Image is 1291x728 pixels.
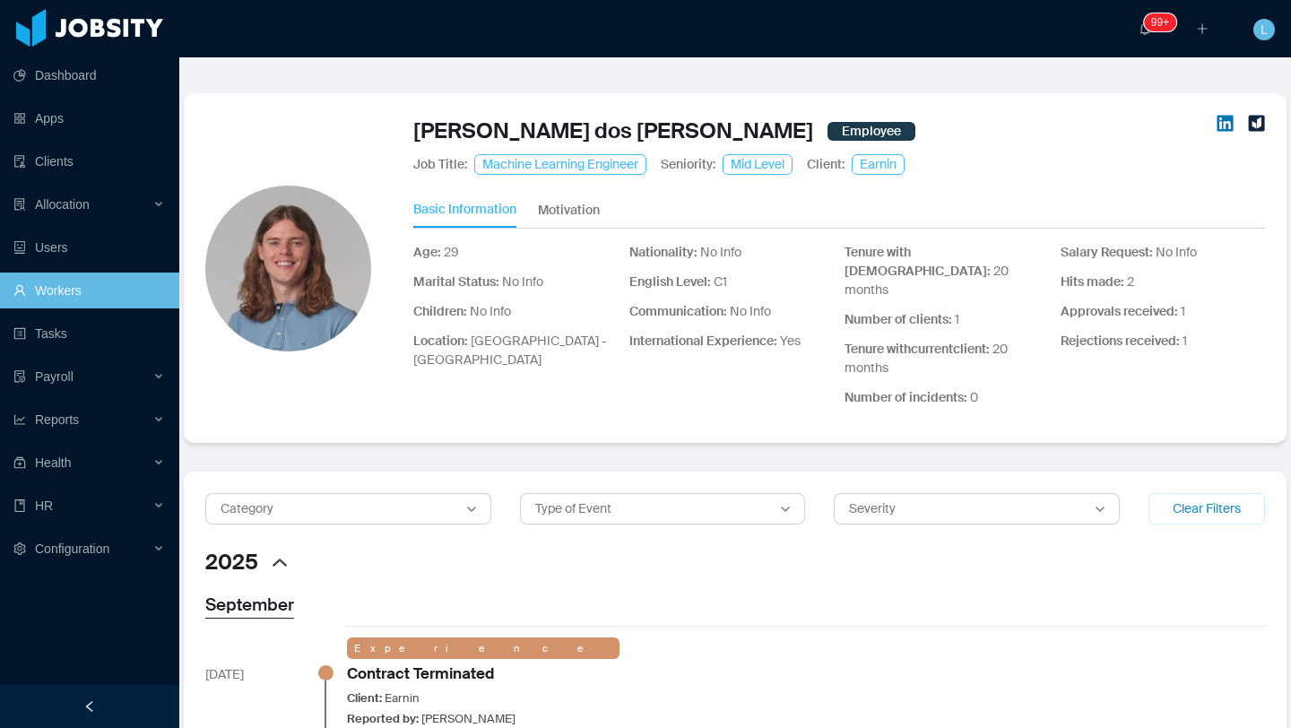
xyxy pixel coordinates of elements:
[13,542,26,555] i: icon: setting
[13,273,165,308] a: icon: userWorkers
[13,370,26,383] i: icon: file-protect
[629,332,835,351] p: Yes
[629,333,777,349] strong: International Experience:
[538,193,600,228] button: Motivation
[347,711,419,726] strong: Reported by:
[845,243,1050,299] p: 20 months
[1217,115,1234,132] img: linkedin icon
[1061,273,1124,290] strong: Hits made:
[347,663,494,686] div: Contract Terminated
[845,310,1050,329] p: 1
[661,155,715,174] p: Seniority:
[807,155,845,174] p: Client:
[221,500,273,516] span: Category
[845,388,1050,407] p: 0
[1061,244,1153,260] strong: Salary Request:
[35,197,90,212] span: Allocation
[35,455,71,470] span: Health
[413,193,516,228] button: Basic Information
[1139,22,1151,35] i: icon: bell
[347,689,420,707] div: Earnin
[413,333,468,349] strong: Location:
[13,456,26,469] i: icon: medicine-box
[205,186,371,351] img: Profile
[723,154,793,175] span: Mid Level
[629,273,711,290] strong: English Level:
[1248,115,1265,147] a: JTalent
[413,273,499,290] strong: Marital Status:
[1061,273,1266,291] p: 2
[205,593,1265,619] h3: September
[413,303,467,319] strong: Children:
[1261,19,1268,40] span: L
[205,546,294,578] button: 2025
[629,273,835,291] p: C1
[413,302,619,321] p: No Info
[13,499,26,512] i: icon: book
[13,230,165,265] a: icon: robotUsers
[13,316,165,351] a: icon: profileTasks
[845,311,952,327] strong: Number of clients:
[827,122,915,141] span: Employee
[1217,115,1234,147] a: LinkedIn
[347,690,382,706] strong: Client:
[1144,13,1176,31] sup: 113
[413,115,813,147] a: [PERSON_NAME] dos [PERSON_NAME]
[13,198,26,211] i: icon: solution
[13,100,165,136] a: icon: appstoreApps
[845,389,967,405] strong: Number of incidents:
[413,155,467,174] p: Job Title:
[413,332,619,369] p: [GEOGRAPHIC_DATA] - [GEOGRAPHIC_DATA]
[535,500,611,516] span: Type of Event
[413,243,619,262] p: 29
[629,302,835,321] p: No Info
[849,500,896,516] span: Severity
[845,244,991,279] strong: Tenure with [DEMOGRAPHIC_DATA]:
[474,154,646,175] span: Machine Learning Engineer
[35,498,53,513] span: HR
[413,273,619,291] p: No Info
[1061,333,1180,349] strong: Rejections received:
[35,369,74,384] span: Payroll
[1148,493,1265,524] button: Clear Filters
[13,57,165,93] a: icon: pie-chartDashboard
[1061,302,1266,321] p: 1
[13,413,26,426] i: icon: line-chart
[845,340,1050,377] p: 20 months
[1196,22,1209,35] i: icon: plus
[629,243,835,262] p: No Info
[1248,115,1265,132] img: jtalent icon
[35,412,79,427] span: Reports
[845,341,990,357] strong: Tenure with current client:
[629,244,697,260] strong: Nationality:
[629,303,727,319] strong: Communication:
[852,154,905,175] span: Earnin
[1061,332,1266,351] p: 1
[347,710,516,728] div: [PERSON_NAME]
[13,143,165,179] a: icon: auditClients
[205,662,304,684] div: [DATE]
[1061,243,1266,262] p: No Info
[413,244,441,260] strong: Age:
[347,637,620,660] div: Experience
[35,542,109,556] span: Configuration
[205,546,258,578] span: 2025
[1061,303,1178,319] strong: Approvals received:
